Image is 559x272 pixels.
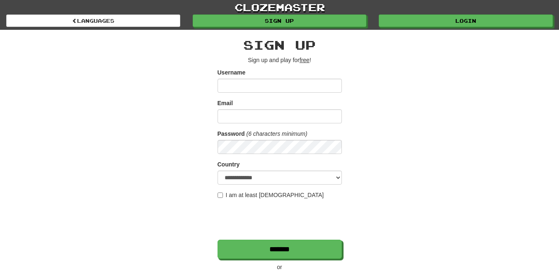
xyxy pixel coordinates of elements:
[218,68,246,77] label: Username
[218,193,223,198] input: I am at least [DEMOGRAPHIC_DATA]
[218,203,344,236] iframe: reCAPTCHA
[218,160,240,168] label: Country
[379,14,553,27] a: Login
[218,191,324,199] label: I am at least [DEMOGRAPHIC_DATA]
[218,38,342,52] h2: Sign up
[218,130,245,138] label: Password
[218,263,342,271] p: or
[218,99,233,107] label: Email
[218,56,342,64] p: Sign up and play for !
[247,130,307,137] em: (6 characters minimum)
[193,14,367,27] a: Sign up
[6,14,180,27] a: Languages
[300,57,310,63] u: free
